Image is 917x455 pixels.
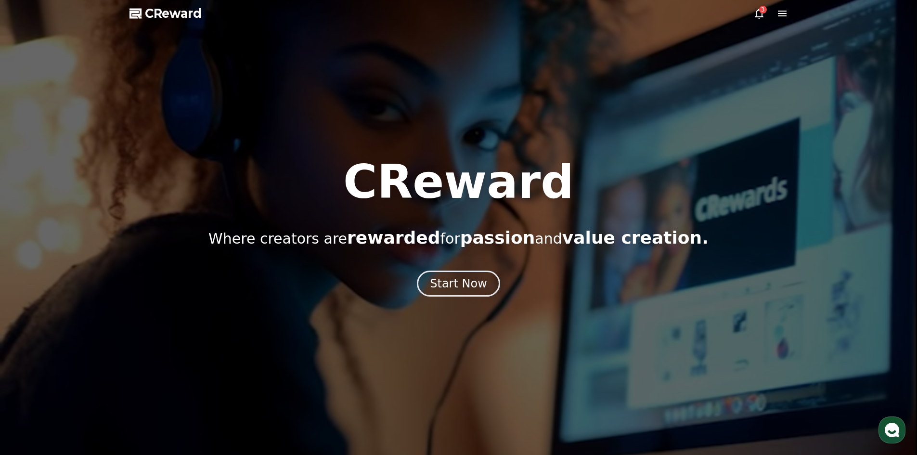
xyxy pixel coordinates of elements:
h1: CReward [343,159,574,205]
span: Settings [142,320,166,327]
a: 3 [753,8,765,19]
span: passion [460,228,535,247]
a: Messages [64,305,124,329]
a: Home [3,305,64,329]
a: Start Now [417,280,500,289]
span: rewarded [347,228,440,247]
button: Start Now [417,271,500,297]
span: value creation. [562,228,709,247]
span: Home [25,320,41,327]
div: Start Now [430,276,487,291]
a: CReward [129,6,202,21]
span: CReward [145,6,202,21]
div: 3 [759,6,767,13]
a: Settings [124,305,185,329]
span: Messages [80,320,108,328]
p: Where creators are for and [208,228,709,247]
